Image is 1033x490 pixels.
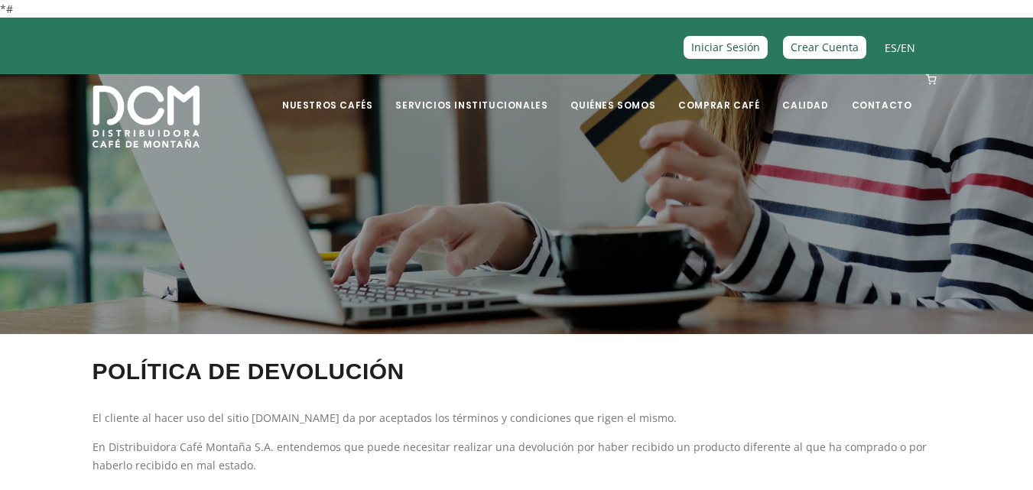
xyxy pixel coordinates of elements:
a: Servicios Institucionales [386,76,557,112]
a: EN [901,41,915,55]
a: Comprar Café [669,76,768,112]
a: Contacto [843,76,921,112]
h3: Política de Devolución [93,331,941,400]
span: / [885,39,915,57]
a: Nuestros Cafés [273,76,382,112]
a: Iniciar Sesión [684,36,768,58]
a: Quiénes Somos [561,76,664,112]
a: Calidad [773,76,837,112]
a: Crear Cuenta [783,36,866,58]
p: El cliente al hacer uso del sitio [DOMAIN_NAME] da por aceptados los términos y condiciones que r... [93,409,941,427]
a: ES [885,41,897,55]
p: En Distribuidora Café Montaña S.A. entendemos que puede necesitar realizar una devolución por hab... [93,438,941,475]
